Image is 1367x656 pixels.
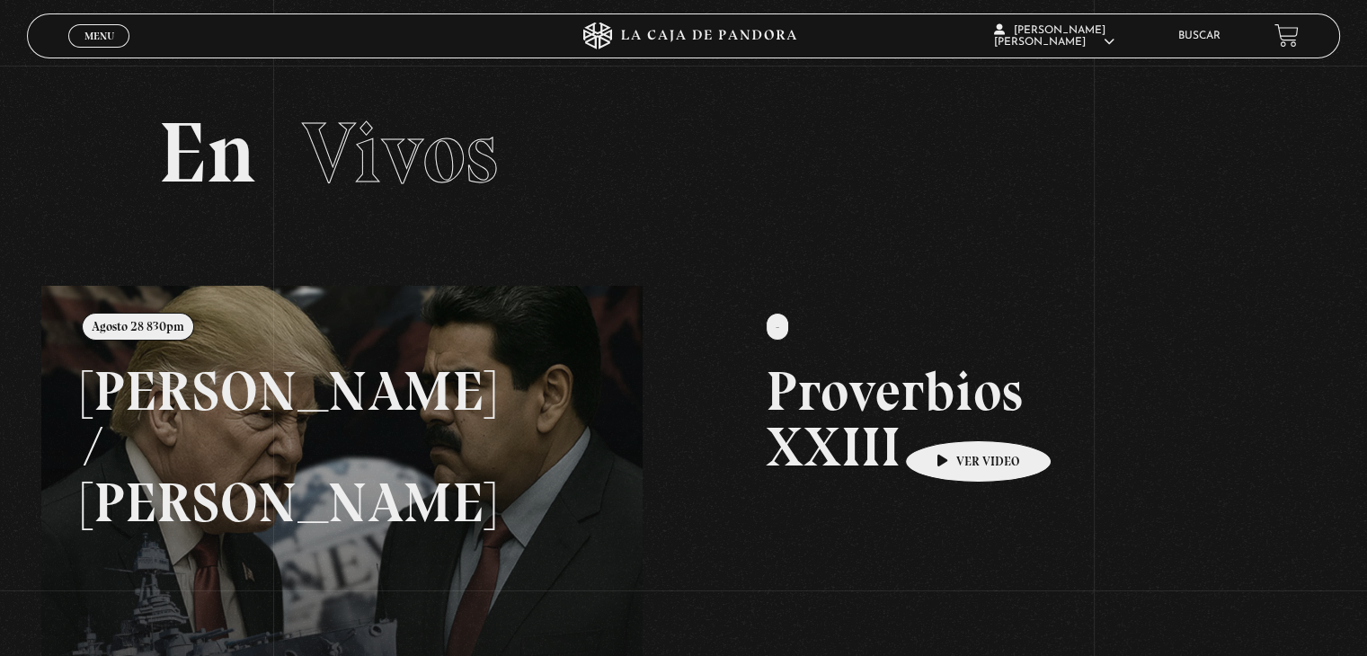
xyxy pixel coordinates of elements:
a: View your shopping cart [1274,23,1299,48]
a: Buscar [1178,31,1221,41]
span: [PERSON_NAME] [PERSON_NAME] [994,25,1114,48]
h2: En [158,111,1208,196]
span: Vivos [302,102,498,204]
span: Cerrar [78,45,120,58]
span: Menu [84,31,114,41]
